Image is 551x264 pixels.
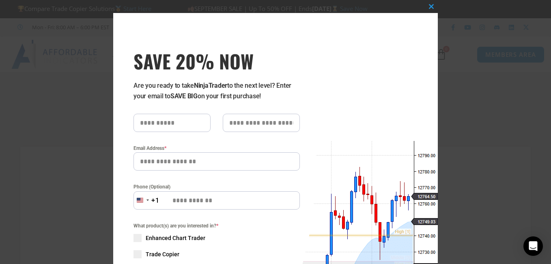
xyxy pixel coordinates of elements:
[133,222,300,230] span: What product(s) are you interested in?
[523,236,543,256] div: Open Intercom Messenger
[133,250,300,258] label: Trade Copier
[133,191,159,210] button: Selected country
[133,144,300,152] label: Email Address
[133,183,300,191] label: Phone (Optional)
[133,80,300,102] p: Are you ready to take to the next level? Enter your email to on your first purchase!
[151,195,159,206] div: +1
[146,250,179,258] span: Trade Copier
[170,92,198,100] strong: SAVE BIG
[194,82,227,89] strong: NinjaTrader
[146,234,205,242] span: Enhanced Chart Trader
[133,50,300,72] h3: SAVE 20% NOW
[133,234,300,242] label: Enhanced Chart Trader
